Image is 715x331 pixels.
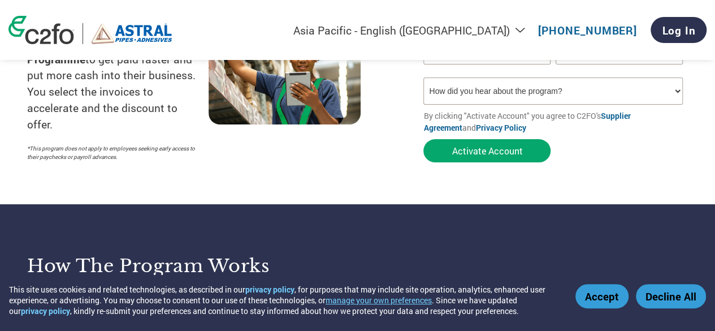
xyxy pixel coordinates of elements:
[92,23,172,44] img: Astral
[423,139,551,162] button: Activate Account
[21,306,70,316] a: privacy policy
[27,144,197,161] p: *This program does not apply to employees seeking early access to their paychecks or payroll adva...
[27,19,209,133] p: Suppliers choose C2FO and the to get paid faster and put more cash into their business. You selec...
[326,295,432,306] button: manage your own preferences
[423,110,688,134] p: By clicking "Activate Account" you agree to C2FO's and
[9,284,559,316] div: This site uses cookies and related technologies, as described in our , for purposes that may incl...
[209,13,361,124] img: supply chain worker
[27,255,344,277] h3: How the program works
[556,66,682,73] div: Inavlid Phone Number
[651,17,707,43] a: Log In
[423,110,630,133] a: Supplier Agreement
[538,23,637,37] a: [PHONE_NUMBER]
[8,16,74,44] img: c2fo logo
[423,66,550,73] div: Inavlid Email Address
[475,122,526,133] a: Privacy Policy
[27,36,146,66] strong: Astral Early Payment Programme
[636,284,706,308] button: Decline All
[245,284,294,295] a: privacy policy
[575,284,629,308] button: Accept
